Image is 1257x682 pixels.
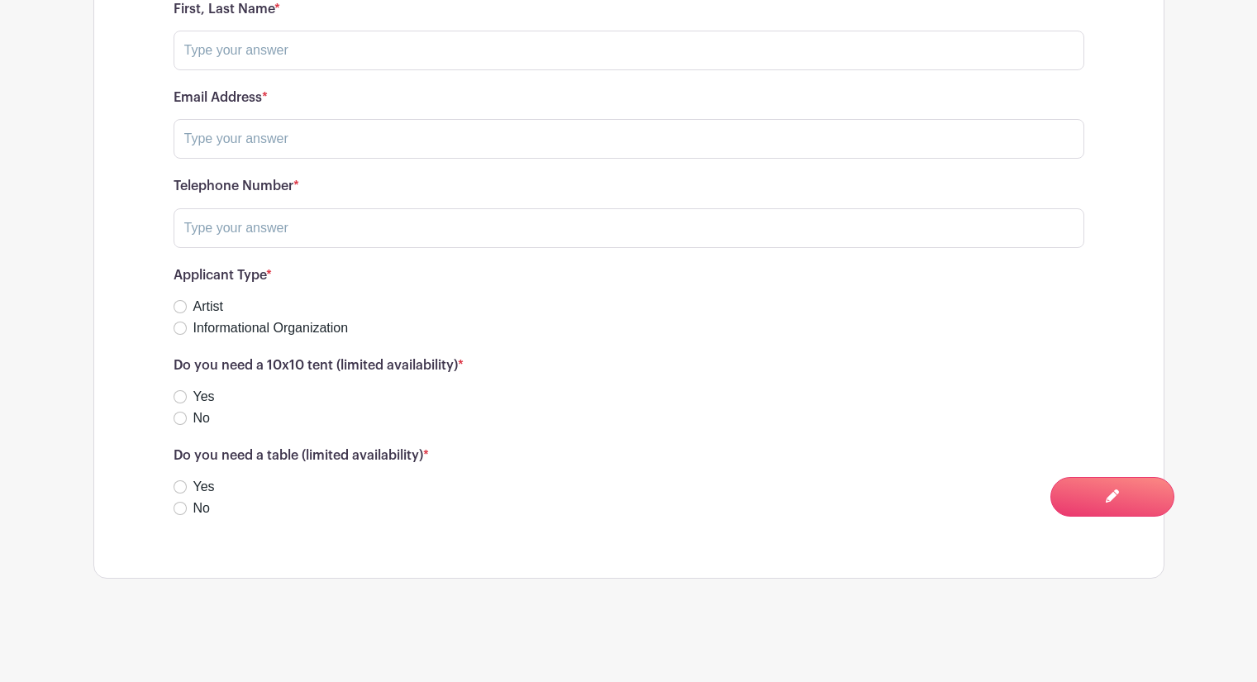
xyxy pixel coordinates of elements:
input: Type your answer [174,208,1084,248]
h6: Do you need a table (limited availability) [174,448,1084,464]
h6: Applicant Type [174,268,1084,284]
label: No [193,408,210,428]
label: Yes [193,387,215,407]
label: No [193,498,210,518]
h6: Email Address [174,90,1084,106]
h6: Do you need a 10x10 tent (limited availability) [174,358,1084,374]
label: Informational Organization [193,318,349,338]
input: Type your answer [174,31,1084,70]
h6: Telephone Number [174,179,1084,194]
h6: First, Last Name [174,2,1084,17]
label: Artist [193,297,223,317]
label: Yes [193,477,215,497]
input: Type your answer [174,119,1084,159]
